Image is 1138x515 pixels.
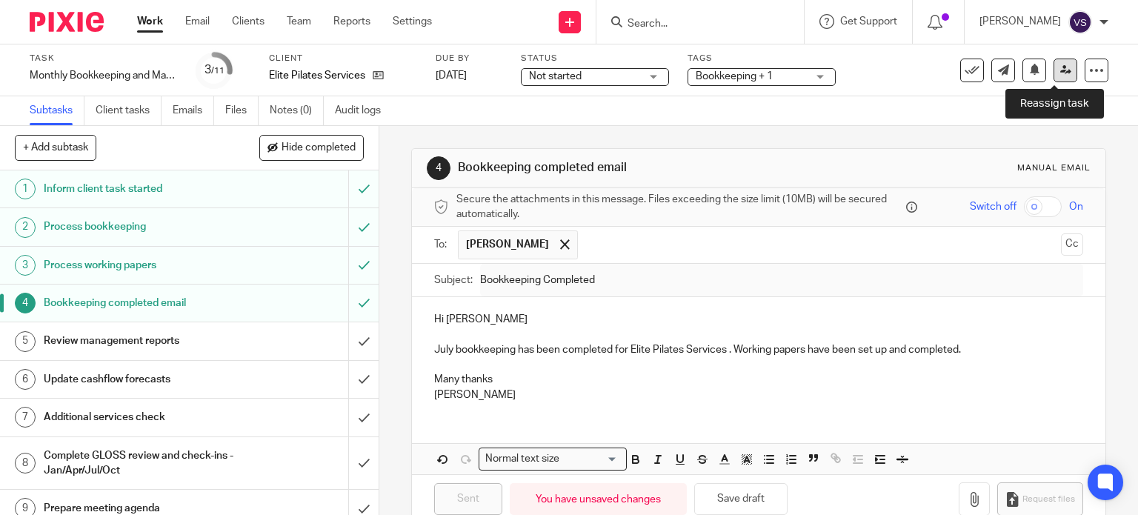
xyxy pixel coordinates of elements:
div: 7 [15,407,36,428]
button: + Add subtask [15,135,96,160]
img: svg%3E [1068,10,1092,34]
label: Subject: [434,273,473,288]
div: 4 [427,156,450,180]
div: Search for option [479,448,627,471]
h1: Process bookkeeping [44,216,237,238]
div: You have unsaved changes [510,483,687,515]
label: Client [269,53,417,64]
input: Search for option [565,451,618,467]
div: Manual email [1017,162,1091,174]
label: Tags [688,53,836,64]
button: Cc [1061,233,1083,256]
span: Not started [529,71,582,82]
span: Switch off [970,199,1016,214]
p: [PERSON_NAME] [979,14,1061,29]
span: Bookkeeping + 1 [696,71,773,82]
input: Search [626,18,759,31]
a: Notes (0) [270,96,324,125]
span: [DATE] [436,70,467,81]
h1: Additional services check [44,406,237,428]
input: Sent [434,483,502,515]
p: Many thanks [434,372,1084,387]
p: Elite Pilates Services [269,68,365,83]
span: Normal text size [482,451,563,467]
span: Get Support [840,16,897,27]
label: Status [521,53,669,64]
h1: Bookkeeping completed email [458,160,790,176]
h1: Inform client task started [44,178,237,200]
h1: Complete GLOSS review and check-ins - Jan/Apr/Jul/Oct [44,445,237,482]
h1: Bookkeeping completed email [44,292,237,314]
a: Work [137,14,163,29]
a: Settings [393,14,432,29]
p: July bookkeeping has been completed for Elite Pilates Services . Working papers have been set up ... [434,342,1084,357]
img: Pixie [30,12,104,32]
div: 6 [15,369,36,390]
a: Files [225,96,259,125]
label: Task [30,53,178,64]
p: Hi [PERSON_NAME] [434,312,1084,327]
div: 5 [15,331,36,352]
small: /11 [211,67,224,75]
div: 2 [15,217,36,238]
a: Email [185,14,210,29]
a: Client tasks [96,96,162,125]
div: 3 [204,62,224,79]
a: Audit logs [335,96,392,125]
h1: Update cashflow forecasts [44,368,237,391]
h1: Review management reports [44,330,237,352]
button: Save draft [694,483,788,515]
label: To: [434,237,450,252]
p: [PERSON_NAME] [434,388,1084,402]
label: Due by [436,53,502,64]
div: 1 [15,179,36,199]
div: Monthly Bookkeeping and Management Accounts - Elite [30,68,178,83]
h1: Process working papers [44,254,237,276]
span: Hide completed [282,142,356,154]
span: [PERSON_NAME] [466,237,549,252]
a: Clients [232,14,264,29]
a: Emails [173,96,214,125]
a: Reports [333,14,370,29]
a: Team [287,14,311,29]
span: Request files [1022,494,1075,505]
a: Subtasks [30,96,84,125]
div: 4 [15,293,36,313]
button: Hide completed [259,135,364,160]
span: Secure the attachments in this message. Files exceeding the size limit (10MB) will be secured aut... [456,192,903,222]
div: 3 [15,255,36,276]
span: On [1069,199,1083,214]
div: 8 [15,453,36,474]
